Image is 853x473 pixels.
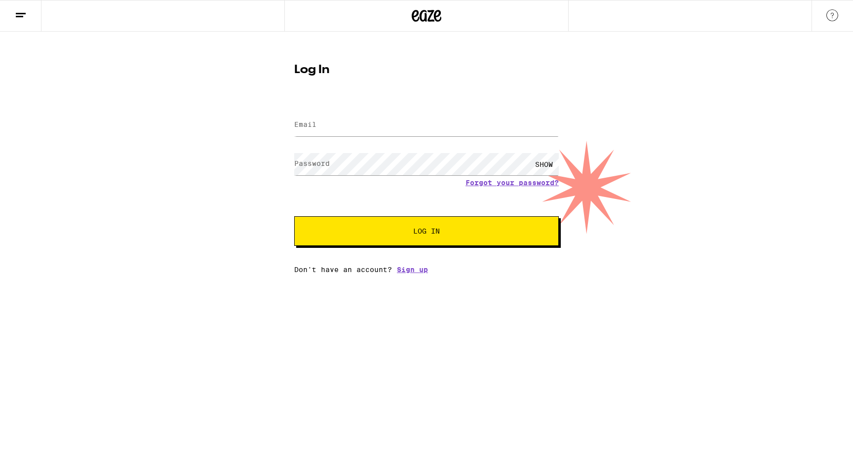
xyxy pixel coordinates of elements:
label: Password [294,159,330,167]
label: Email [294,120,316,128]
div: SHOW [529,153,559,175]
h1: Log In [294,64,559,76]
span: Log In [413,228,440,235]
a: Forgot your password? [465,179,559,187]
div: Don't have an account? [294,266,559,274]
input: Email [294,114,559,136]
button: Log In [294,216,559,246]
a: Sign up [397,266,428,274]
